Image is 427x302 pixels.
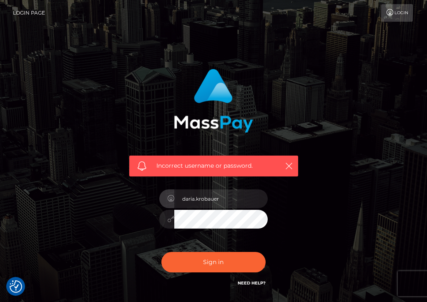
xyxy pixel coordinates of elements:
button: Consent Preferences [10,280,22,293]
a: Login [381,4,413,22]
span: Incorrect username or password. [156,161,275,170]
button: Sign in [161,252,266,272]
a: Need Help? [238,280,266,286]
img: MassPay Login [174,69,253,133]
img: Revisit consent button [10,280,22,293]
a: Login Page [13,4,45,22]
input: Username... [174,189,268,208]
